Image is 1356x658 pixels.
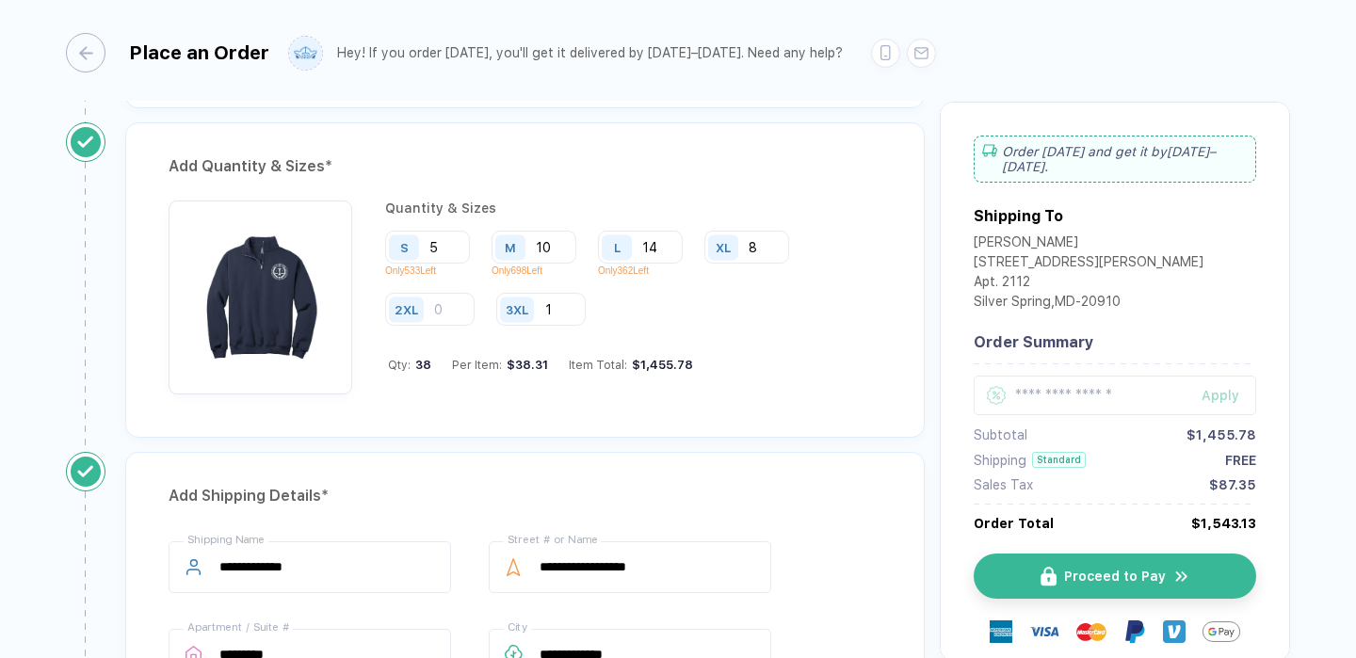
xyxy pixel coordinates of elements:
[1076,617,1106,647] img: master-card
[974,516,1054,531] div: Order Total
[169,152,881,182] div: Add Quantity & Sizes
[974,333,1256,351] div: Order Summary
[1178,376,1256,415] button: Apply
[411,358,431,372] span: 38
[1203,613,1240,650] img: GPay
[614,240,621,254] div: L
[385,201,881,216] div: Quantity & Sizes
[974,136,1256,183] div: Order [DATE] and get it by [DATE]–[DATE] .
[1163,620,1186,643] img: Venmo
[505,240,516,254] div: M
[990,620,1012,643] img: express
[1173,568,1190,586] img: icon
[1191,516,1256,531] div: $1,543.13
[716,240,731,254] div: XL
[1041,567,1057,586] img: icon
[974,294,1203,313] div: Silver Spring , MD - 20910
[627,358,693,372] div: $1,455.78
[385,265,484,276] p: Only 533 Left
[1064,569,1166,584] span: Proceed to Pay
[506,302,528,316] div: 3XL
[974,554,1256,599] button: iconProceed to Payicon
[1225,453,1256,468] div: FREE
[974,254,1203,274] div: [STREET_ADDRESS][PERSON_NAME]
[452,358,548,372] div: Per Item:
[178,210,343,375] img: 1759941302367clvww_nt_front.png
[388,358,431,372] div: Qty:
[974,234,1203,254] div: [PERSON_NAME]
[1186,427,1256,442] div: $1,455.78
[1202,388,1256,403] div: Apply
[1032,452,1086,468] div: Standard
[1029,617,1059,647] img: visa
[974,427,1027,442] div: Subtotal
[974,477,1033,492] div: Sales Tax
[598,265,697,276] p: Only 362 Left
[289,37,322,70] img: user profile
[169,481,881,511] div: Add Shipping Details
[400,240,409,254] div: S
[1209,477,1256,492] div: $87.35
[502,358,548,372] div: $38.31
[974,274,1203,294] div: Apt. 2112
[569,358,693,372] div: Item Total:
[492,265,590,276] p: Only 698 Left
[1123,620,1146,643] img: Paypal
[129,41,269,64] div: Place an Order
[337,45,843,61] div: Hey! If you order [DATE], you'll get it delivered by [DATE]–[DATE]. Need any help?
[974,207,1063,225] div: Shipping To
[974,453,1026,468] div: Shipping
[395,302,418,316] div: 2XL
